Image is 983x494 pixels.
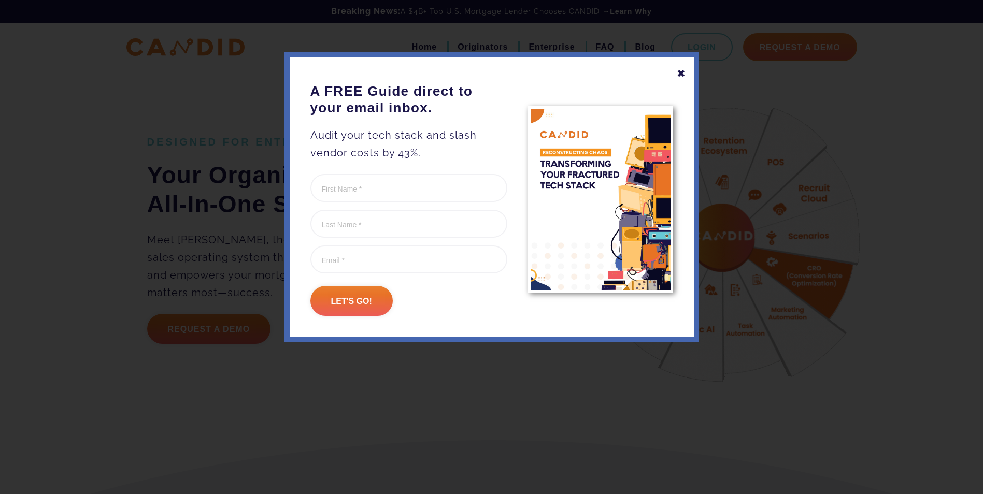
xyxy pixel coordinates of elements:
[528,106,673,292] img: A FREE Guide direct to your email inbox.
[310,83,507,116] h3: A FREE Guide direct to your email inbox.
[677,65,686,82] div: ✖
[310,245,507,273] input: Email *
[310,210,507,238] input: Last Name *
[310,286,393,316] input: Let's go!
[310,174,507,202] input: First Name *
[310,126,507,162] p: Audit your tech stack and slash vendor costs by 43%.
